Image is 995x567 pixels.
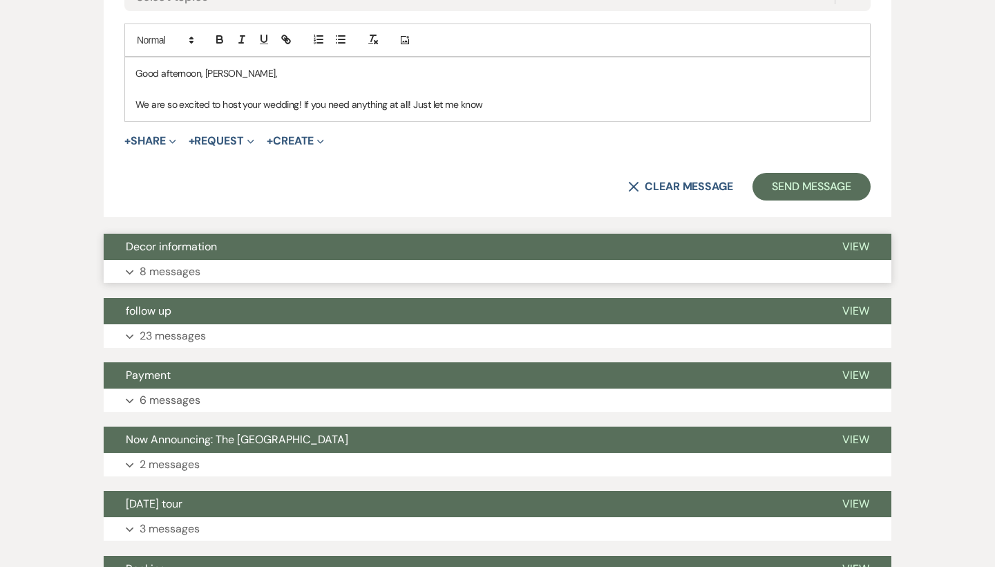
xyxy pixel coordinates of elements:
span: Payment [126,368,171,382]
span: Decor information [126,239,217,254]
button: [DATE] tour [104,491,820,517]
span: View [842,496,869,511]
p: 8 messages [140,263,200,281]
button: View [820,491,891,517]
button: Create [267,136,324,147]
p: 2 messages [140,456,200,474]
button: Share [124,136,176,147]
span: + [267,136,273,147]
button: 3 messages [104,517,891,541]
span: follow up [126,304,171,318]
p: 3 messages [140,520,200,538]
button: Payment [104,362,820,389]
button: View [820,362,891,389]
span: View [842,239,869,254]
button: 8 messages [104,260,891,283]
button: 6 messages [104,389,891,412]
span: + [124,136,131,147]
button: Now Announcing: The [GEOGRAPHIC_DATA] [104,427,820,453]
button: 2 messages [104,453,891,476]
span: Now Announcing: The [GEOGRAPHIC_DATA] [126,432,348,447]
button: Request [189,136,254,147]
button: Decor information [104,234,820,260]
p: Good afternoon, [PERSON_NAME], [135,66,860,81]
button: 23 messages [104,324,891,348]
span: View [842,304,869,318]
button: Send Message [752,173,871,201]
p: 6 messages [140,391,200,409]
span: View [842,432,869,447]
p: We are so excited to host your wedding! If you need anything at all! Just let me know [135,97,860,112]
button: follow up [104,298,820,324]
p: 23 messages [140,327,206,345]
button: View [820,234,891,260]
button: View [820,298,891,324]
span: [DATE] tour [126,496,182,511]
button: View [820,427,891,453]
button: Clear message [628,181,733,192]
span: + [189,136,195,147]
span: View [842,368,869,382]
